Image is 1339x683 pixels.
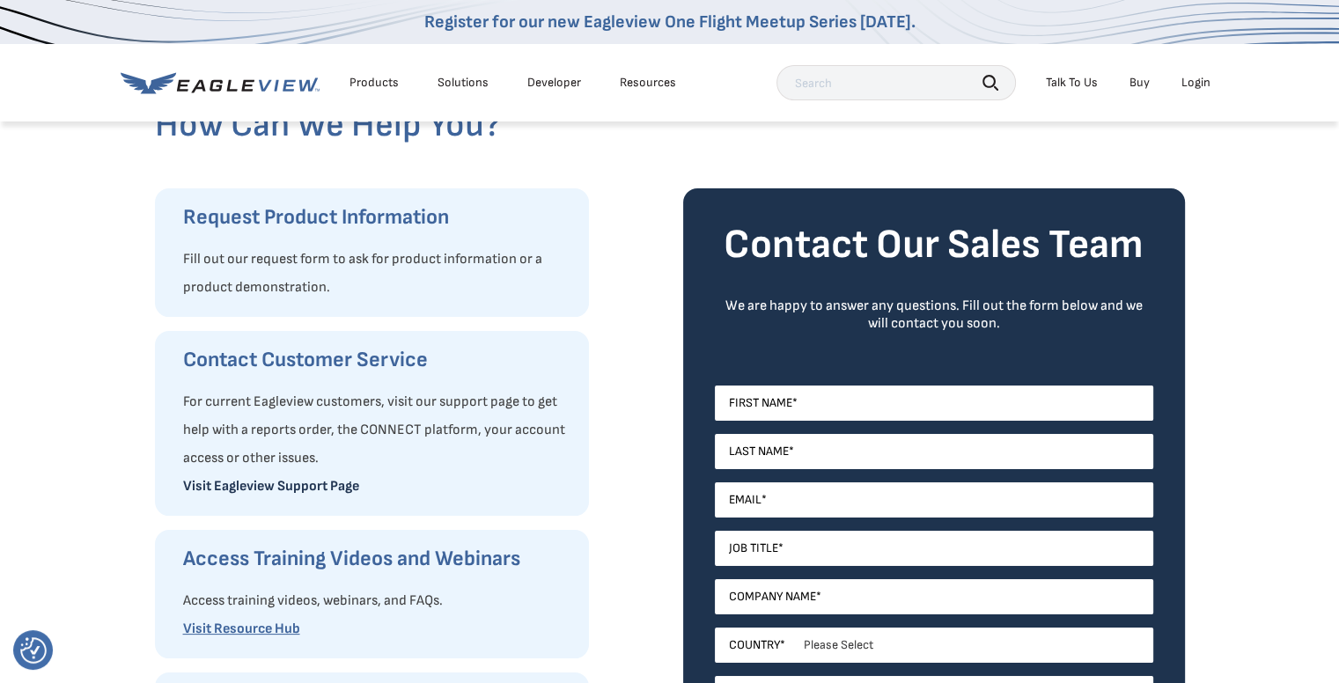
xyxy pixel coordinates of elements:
img: Revisit consent button [20,637,47,664]
div: Resources [620,75,676,91]
p: Fill out our request form to ask for product information or a product demonstration. [183,246,571,302]
div: Talk To Us [1046,75,1098,91]
div: Products [349,75,399,91]
div: Login [1181,75,1210,91]
h3: Contact Customer Service [183,346,571,374]
button: Consent Preferences [20,637,47,664]
a: Register for our new Eagleview One Flight Meetup Series [DATE]. [424,11,916,33]
h3: Access Training Videos and Webinars [183,545,571,573]
h2: How Can We Help You? [155,104,1185,146]
div: Solutions [438,75,489,91]
p: Access training videos, webinars, and FAQs. [183,587,571,615]
input: Search [776,65,1016,100]
p: For current Eagleview customers, visit our support page to get help with a reports order, the CON... [183,388,571,473]
div: We are happy to answer any questions. Fill out the form below and we will contact you soon. [715,297,1153,333]
a: Developer [527,75,581,91]
a: Visit Eagleview Support Page [183,478,359,495]
a: Visit Resource Hub [183,621,300,637]
h3: Request Product Information [183,203,571,231]
a: Buy [1129,75,1150,91]
strong: Contact Our Sales Team [724,221,1144,269]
